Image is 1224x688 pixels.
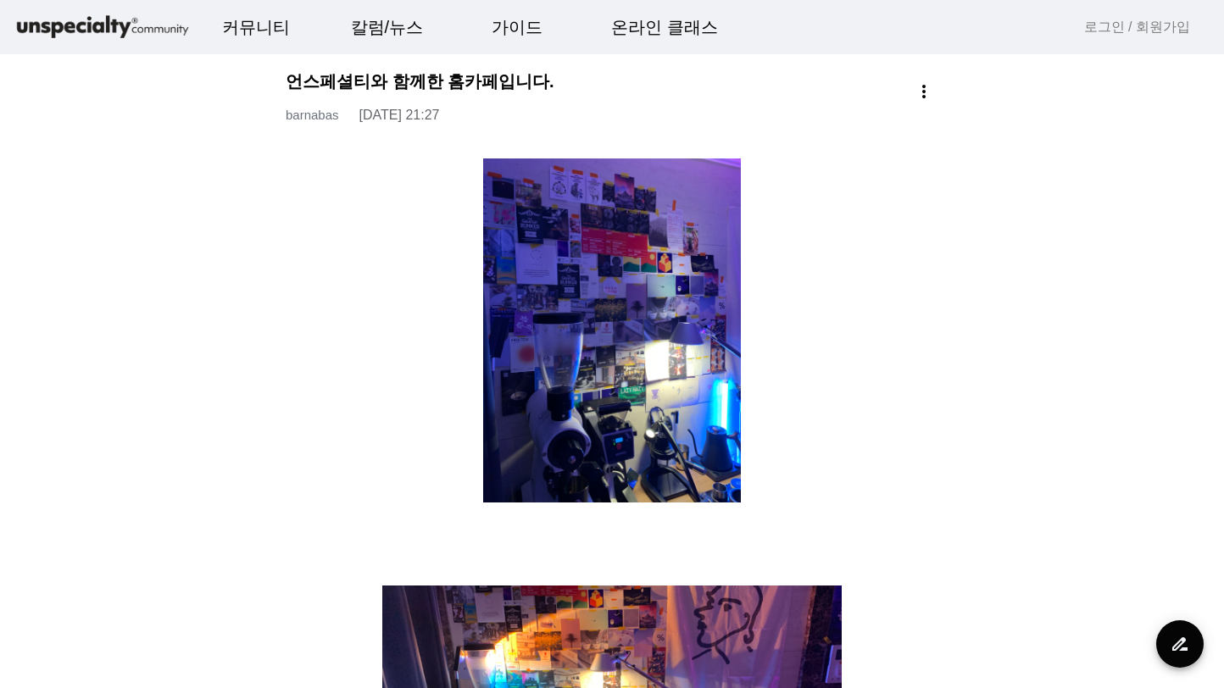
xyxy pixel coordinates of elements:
span: 대화 [155,563,175,577]
img: logo [14,13,192,42]
a: 커뮤니티 [209,4,303,50]
img: ac1abb5a7e62b56bbd2411145a7e5667.jpeg [286,158,938,502]
a: 온라인 클래스 [598,4,732,50]
a: 가이드 [478,4,556,50]
a: 홈 [5,537,112,580]
span: 홈 [53,563,64,576]
h3: 언스페셜티와 함께한 홈카페입니다. [286,71,944,92]
a: 대화 [112,537,219,580]
a: 설정 [219,537,325,580]
a: 칼럼/뉴스 [337,4,437,50]
a: barnabas [286,108,339,122]
span: 설정 [262,563,282,576]
span: [DATE] 21:27 [359,108,440,122]
a: 로그인 / 회원가입 [1084,17,1190,37]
